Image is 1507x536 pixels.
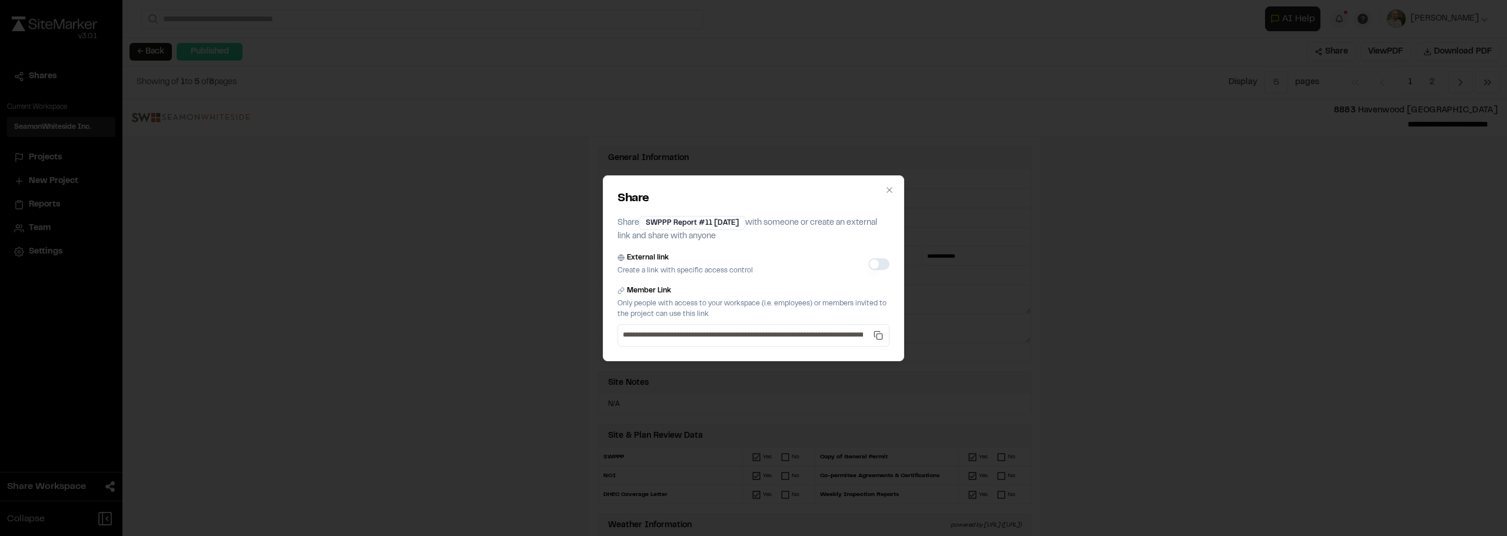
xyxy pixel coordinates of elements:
p: Create a link with specific access control [618,265,753,276]
h2: Share [618,190,889,208]
p: Only people with access to your workspace (i.e. employees) or members invited to the project can ... [618,298,889,319]
label: External link [627,252,669,263]
div: SWPPP Report #11 [DATE] [639,216,745,230]
p: Share with someone or create an external link and share with anyone [618,216,889,243]
label: Member Link [627,285,671,296]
